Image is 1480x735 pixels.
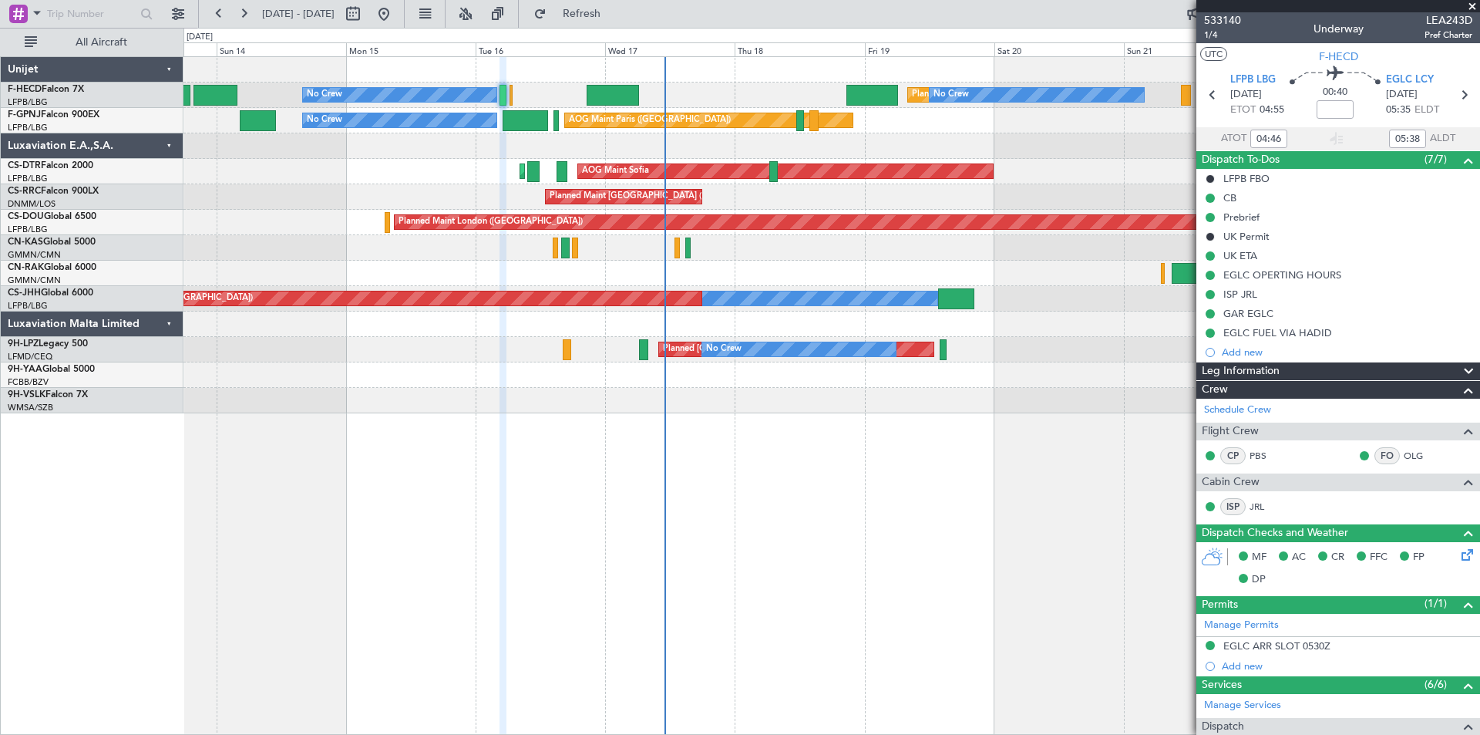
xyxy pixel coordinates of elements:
span: LFPB LBG [1230,72,1276,88]
a: Manage Services [1204,698,1281,713]
span: 9H-VSLK [8,390,45,400]
span: ALDT [1430,131,1455,147]
div: GAR EGLC [1223,307,1273,320]
div: CP [1220,447,1246,464]
span: FP [1413,550,1424,565]
div: Sun 21 [1124,42,1253,56]
span: ATOT [1221,131,1246,147]
a: FCBB/BZV [8,376,49,388]
span: CS-RRC [8,187,41,196]
a: OLG [1404,449,1438,463]
a: 9H-YAAGlobal 5000 [8,365,95,374]
span: FFC [1370,550,1387,565]
a: GMMN/CMN [8,249,61,261]
a: LFPB/LBG [8,173,48,184]
div: ISP [1220,498,1246,515]
span: DP [1252,572,1266,588]
span: F-HECD [8,85,42,94]
div: Underway [1313,21,1364,37]
div: Sun 14 [217,42,346,56]
div: EGLC FUEL VIA HADID [1223,326,1332,339]
span: 05:35 [1386,103,1411,118]
span: Cabin Crew [1202,474,1260,491]
span: 9H-LPZ [8,339,39,349]
div: No Crew [933,83,969,106]
div: Add new [1222,659,1472,673]
div: Sat 20 [994,42,1124,56]
span: Leg Information [1202,362,1280,380]
a: GMMN/CMN [8,275,61,286]
button: All Aircraft [17,30,167,55]
div: Add new [1222,346,1472,359]
span: 1/4 [1204,29,1241,42]
a: 9H-LPZLegacy 500 [8,339,88,349]
div: AOG Maint Sofia [582,160,649,183]
div: Prebrief [1223,211,1260,224]
span: ELDT [1414,103,1439,118]
div: Planned Maint Sofia [524,160,603,183]
a: LFPB/LBG [8,122,48,133]
div: EGLC OPERTING HOURS [1223,268,1341,282]
div: CB [1223,191,1236,204]
span: 04:55 [1260,103,1284,118]
span: CS-DTR [8,161,41,170]
span: CN-KAS [8,238,43,247]
div: LFPB FBO [1223,172,1270,185]
button: Refresh [526,2,619,26]
div: Mon 15 [346,42,476,56]
div: EGLC ARR SLOT 0530Z [1223,639,1330,652]
div: FO [1374,447,1400,464]
input: Trip Number [47,2,136,25]
div: No Crew [706,338,742,361]
a: LFMD/CEQ [8,351,52,362]
div: UK Permit [1223,230,1270,243]
span: 00:40 [1323,85,1347,100]
span: Dispatch Checks and Weather [1202,524,1348,542]
button: UTC [1200,47,1227,61]
span: [DATE] - [DATE] [262,7,335,21]
a: CS-RRCFalcon 900LX [8,187,99,196]
span: (6/6) [1424,676,1447,693]
span: All Aircraft [40,37,163,48]
span: Services [1202,676,1242,694]
a: Schedule Crew [1204,403,1271,418]
a: CN-RAKGlobal 6000 [8,263,96,272]
span: AC [1292,550,1306,565]
a: WMSA/SZB [8,402,53,413]
span: (1/1) [1424,595,1447,612]
input: --:-- [1389,130,1426,148]
div: Planned [GEOGRAPHIC_DATA] ([GEOGRAPHIC_DATA]) [663,338,881,361]
span: CS-DOU [8,212,44,221]
a: DNMM/LOS [8,198,55,210]
span: [DATE] [1386,87,1418,103]
span: 533140 [1204,12,1241,29]
div: No Crew [307,109,342,132]
span: [DATE] [1230,87,1262,103]
a: CS-JHHGlobal 6000 [8,288,93,298]
span: ETOT [1230,103,1256,118]
div: UK ETA [1223,249,1257,262]
div: Planned Maint [GEOGRAPHIC_DATA] ([GEOGRAPHIC_DATA]) [912,83,1155,106]
span: Refresh [550,8,614,19]
span: F-HECD [1319,49,1358,65]
a: 9H-VSLKFalcon 7X [8,390,88,400]
span: CN-RAK [8,263,44,272]
span: LEA243D [1424,12,1472,29]
a: F-HECDFalcon 7X [8,85,84,94]
span: CR [1331,550,1344,565]
a: LFPB/LBG [8,224,48,235]
span: EGLC LCY [1386,72,1434,88]
span: Dispatch To-Dos [1202,151,1280,169]
div: Planned Maint London ([GEOGRAPHIC_DATA]) [399,211,583,234]
a: CS-DOUGlobal 6500 [8,212,96,221]
a: CN-KASGlobal 5000 [8,238,96,247]
span: Flight Crew [1202,423,1259,440]
div: [DATE] [187,31,213,44]
a: F-GPNJFalcon 900EX [8,110,99,120]
div: Fri 19 [865,42,994,56]
span: CS-JHH [8,288,41,298]
a: Manage Permits [1204,618,1279,633]
div: ISP JRL [1223,288,1257,301]
a: LFPB/LBG [8,96,48,108]
div: Wed 17 [605,42,735,56]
